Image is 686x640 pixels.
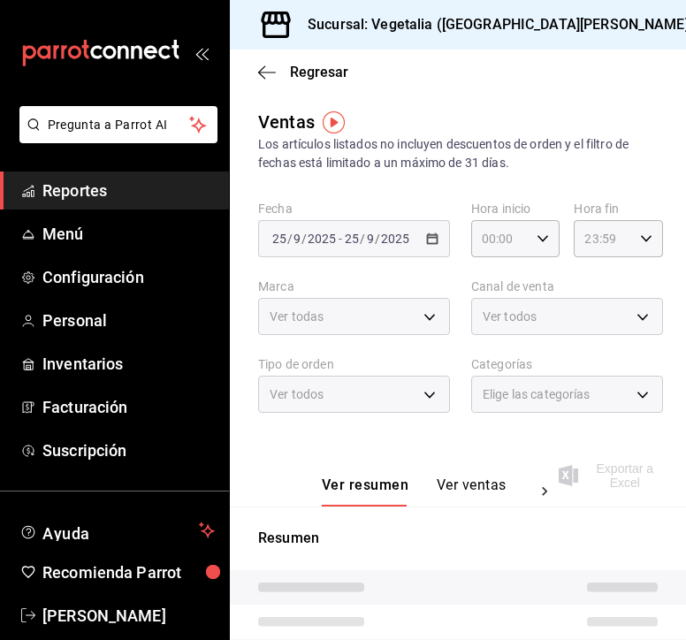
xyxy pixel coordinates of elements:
[258,135,658,172] div: Los artículos listados no incluyen descuentos de orden y el filtro de fechas está limitado a un m...
[42,265,215,289] span: Configuración
[360,232,365,246] span: /
[339,232,342,246] span: -
[471,280,663,293] label: Canal de venta
[42,520,192,541] span: Ayuda
[270,308,324,325] span: Ver todas
[194,46,209,60] button: open_drawer_menu
[287,232,293,246] span: /
[12,128,217,147] a: Pregunta a Parrot AI
[271,232,287,246] input: --
[258,280,450,293] label: Marca
[574,202,662,215] label: Hora fin
[380,232,410,246] input: ----
[366,232,375,246] input: --
[322,476,527,507] div: navigation tabs
[42,560,215,584] span: Recomienda Parrot
[322,476,408,507] button: Ver resumen
[42,309,215,332] span: Personal
[301,232,307,246] span: /
[19,106,217,143] button: Pregunta a Parrot AI
[270,385,324,403] span: Ver todos
[258,528,658,549] p: Resumen
[42,395,215,419] span: Facturación
[323,111,345,133] img: Tooltip marker
[471,202,560,215] label: Hora inicio
[483,385,591,403] span: Elige las categorías
[42,352,215,376] span: Inventarios
[293,232,301,246] input: --
[290,64,348,80] span: Regresar
[307,232,337,246] input: ----
[344,232,360,246] input: --
[483,308,537,325] span: Ver todos
[42,179,215,202] span: Reportes
[48,116,190,134] span: Pregunta a Parrot AI
[375,232,380,246] span: /
[42,222,215,246] span: Menú
[258,109,315,135] div: Ventas
[42,438,215,462] span: Suscripción
[258,64,348,80] button: Regresar
[471,358,663,370] label: Categorías
[258,202,450,215] label: Fecha
[437,476,507,507] button: Ver ventas
[258,358,450,370] label: Tipo de orden
[42,604,215,628] span: [PERSON_NAME]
